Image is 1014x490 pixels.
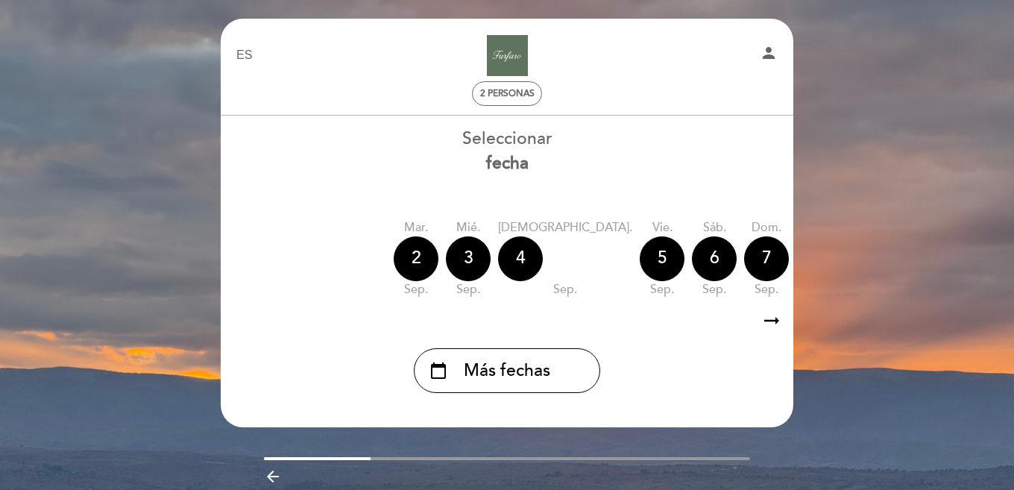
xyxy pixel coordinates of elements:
i: arrow_right_alt [760,305,783,337]
div: 6 [692,236,737,281]
div: sep. [394,281,438,298]
span: Más fechas [464,359,550,383]
i: person [760,44,778,62]
div: sep. [692,281,737,298]
div: vie. [640,219,684,236]
div: 2 [394,236,438,281]
div: sep. [498,281,632,298]
div: 3 [446,236,491,281]
button: person [760,44,778,67]
i: arrow_backward [264,468,282,486]
div: sep. [744,281,789,298]
div: 5 [640,236,684,281]
div: 4 [498,236,543,281]
b: fecha [486,153,529,174]
div: sep. [640,281,684,298]
div: 7 [744,236,789,281]
div: sáb. [692,219,737,236]
div: dom. [744,219,789,236]
span: 2 personas [480,88,535,99]
a: Bodega [PERSON_NAME] [414,35,600,76]
div: Seleccionar [220,127,794,176]
div: sep. [446,281,491,298]
i: calendar_today [429,358,447,383]
div: mar. [394,219,438,236]
div: [DEMOGRAPHIC_DATA]. [498,219,632,236]
div: mié. [446,219,491,236]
